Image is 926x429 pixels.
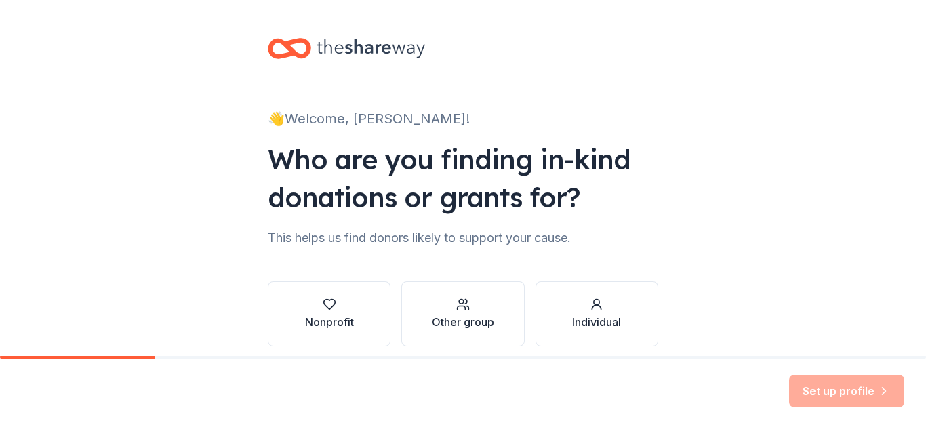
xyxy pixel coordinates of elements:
button: Nonprofit [268,281,390,346]
div: Who are you finding in-kind donations or grants for? [268,140,658,216]
div: Nonprofit [305,314,354,330]
div: This helps us find donors likely to support your cause. [268,227,658,249]
div: Individual [572,314,621,330]
div: Other group [432,314,494,330]
button: Other group [401,281,524,346]
div: 👋 Welcome, [PERSON_NAME]! [268,108,658,129]
button: Individual [536,281,658,346]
